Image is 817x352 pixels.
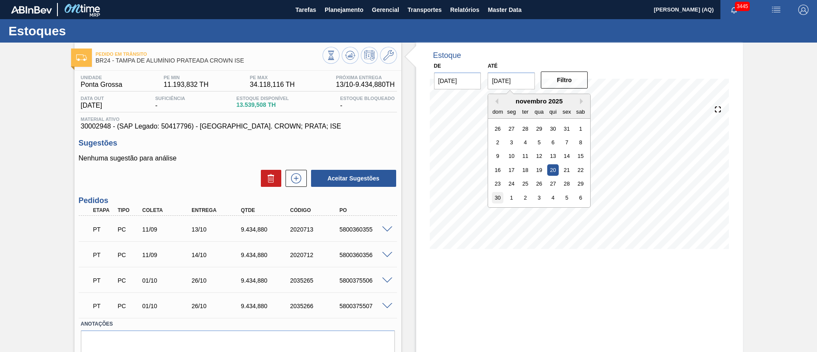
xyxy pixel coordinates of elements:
[81,318,395,330] label: Anotações
[561,178,573,189] div: Choose sexta-feira, 28 de novembro de 2025
[720,4,748,16] button: Notificações
[189,207,245,213] div: Entrega
[337,207,393,213] div: PO
[735,2,750,11] span: 3445
[189,303,245,309] div: 26/10/2025
[337,277,393,284] div: 5800375506
[336,75,395,80] span: Próxima Entrega
[488,5,521,15] span: Master Data
[91,246,117,264] div: Pedido em Trânsito
[520,192,531,203] div: Choose terça-feira, 2 de dezembro de 2025
[506,123,517,134] div: Choose segunda-feira, 27 de outubro de 2025
[288,252,343,258] div: 2020712
[506,137,517,148] div: Choose segunda-feira, 3 de novembro de 2025
[93,252,114,258] p: PT
[81,102,104,109] span: [DATE]
[323,47,340,64] button: Visão Geral dos Estoques
[492,178,503,189] div: Choose domingo, 23 de novembro de 2025
[81,96,104,101] span: Data out
[561,106,573,117] div: sex
[534,150,545,162] div: Choose quarta-feira, 12 de novembro de 2025
[575,192,586,203] div: Choose sábado, 6 de dezembro de 2025
[534,178,545,189] div: Choose quarta-feira, 26 de novembro de 2025
[140,252,195,258] div: 11/09/2025
[547,137,559,148] div: Choose quinta-feira, 6 de novembro de 2025
[250,81,295,89] span: 34.118,116 TH
[311,170,396,187] button: Aceitar Sugestões
[408,5,442,15] span: Transportes
[434,72,481,89] input: dd/mm/yyyy
[155,96,185,101] span: Suficiência
[295,5,316,15] span: Tarefas
[79,139,397,148] h3: Sugestões
[93,303,114,309] p: PT
[580,98,586,104] button: Next Month
[239,303,294,309] div: 9.434,880
[488,72,535,89] input: dd/mm/yyyy
[492,164,503,176] div: Choose domingo, 16 de novembro de 2025
[115,277,141,284] div: Pedido de Compra
[342,47,359,64] button: Atualizar Gráfico
[9,26,160,36] h1: Estoques
[491,122,588,205] div: month 2025-11
[288,303,343,309] div: 2035266
[547,106,559,117] div: qui
[798,5,808,15] img: Logout
[547,150,559,162] div: Choose quinta-feira, 13 de novembro de 2025
[140,226,195,233] div: 11/09/2025
[575,137,586,148] div: Choose sábado, 8 de novembro de 2025
[163,75,209,80] span: PE MIN
[380,47,397,64] button: Ir ao Master Data / Geral
[91,220,117,239] div: Pedido em Trânsito
[534,123,545,134] div: Choose quarta-feira, 29 de outubro de 2025
[771,5,781,15] img: userActions
[520,123,531,134] div: Choose terça-feira, 28 de outubro de 2025
[561,137,573,148] div: Choose sexta-feira, 7 de novembro de 2025
[325,5,363,15] span: Planejamento
[561,164,573,176] div: Choose sexta-feira, 21 de novembro de 2025
[281,170,307,187] div: Nova sugestão
[575,123,586,134] div: Choose sábado, 1 de novembro de 2025
[488,97,590,105] div: novembro 2025
[115,303,141,309] div: Pedido de Compra
[534,192,545,203] div: Choose quarta-feira, 3 de dezembro de 2025
[288,277,343,284] div: 2035265
[239,252,294,258] div: 9.434,880
[237,102,289,108] span: 13.539,508 TH
[338,96,397,109] div: -
[337,252,393,258] div: 5800360356
[547,178,559,189] div: Choose quinta-feira, 27 de novembro de 2025
[76,54,87,61] img: Ícone
[239,226,294,233] div: 9.434,880
[257,170,281,187] div: Excluir Sugestões
[372,5,399,15] span: Gerencial
[81,75,123,80] span: Unidade
[433,51,461,60] div: Estoque
[520,106,531,117] div: ter
[153,96,187,109] div: -
[91,207,117,213] div: Etapa
[93,226,114,233] p: PT
[492,137,503,148] div: Choose domingo, 2 de novembro de 2025
[189,226,245,233] div: 13/10/2025
[547,123,559,134] div: Choose quinta-feira, 30 de outubro de 2025
[492,150,503,162] div: Choose domingo, 9 de novembro de 2025
[547,192,559,203] div: Choose quinta-feira, 4 de dezembro de 2025
[81,117,395,122] span: Material ativo
[492,98,498,104] button: Previous Month
[11,6,52,14] img: TNhmsLtSVTkK8tSr43FrP2fwEKptu5GPRR3wAAAABJRU5ErkJggg==
[506,150,517,162] div: Choose segunda-feira, 10 de novembro de 2025
[288,207,343,213] div: Código
[81,81,123,89] span: Ponta Grossa
[93,277,114,284] p: PT
[91,297,117,315] div: Pedido em Trânsito
[520,150,531,162] div: Choose terça-feira, 11 de novembro de 2025
[534,137,545,148] div: Choose quarta-feira, 5 de novembro de 2025
[575,106,586,117] div: sab
[81,123,395,130] span: 30002948 - (SAP Legado: 50417796) - [GEOGRAPHIC_DATA]. CROWN; PRATA; ISE
[79,196,397,205] h3: Pedidos
[492,192,503,203] div: Choose domingo, 30 de novembro de 2025
[520,178,531,189] div: Choose terça-feira, 25 de novembro de 2025
[189,252,245,258] div: 14/10/2025
[79,155,397,162] p: Nenhuma sugestão para análise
